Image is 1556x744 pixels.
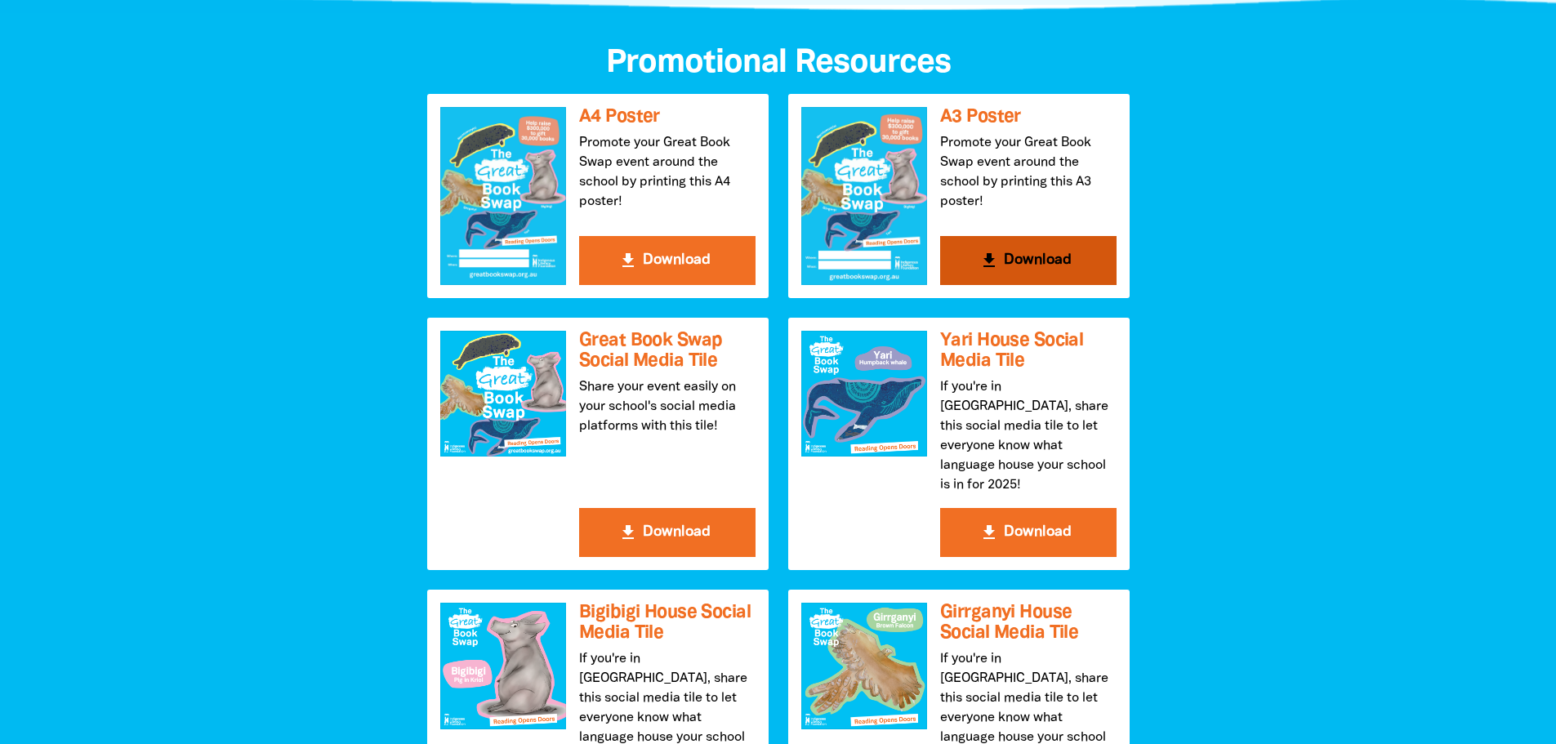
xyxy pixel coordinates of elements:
[801,331,927,457] img: Yari House Social Media Tile
[579,331,756,371] h3: Great Book Swap Social Media Tile
[940,508,1117,557] button: get_app Download
[940,236,1117,285] button: get_app Download
[440,331,566,457] img: Great Book Swap Social Media Tile
[618,523,638,542] i: get_app
[618,251,638,270] i: get_app
[979,523,999,542] i: get_app
[801,603,927,728] img: Girrganyi House Social Media Tile
[579,603,756,643] h3: Bigibigi House Social Media Tile
[606,48,951,78] span: Promotional Resources
[440,603,566,728] img: Bigibigi House Social Media Tile
[940,107,1117,127] h3: A3 Poster
[801,107,927,285] img: A3 Poster
[579,107,756,127] h3: A4 Poster
[940,331,1117,371] h3: Yari House Social Media Tile
[440,107,566,285] img: A4 Poster
[940,603,1117,643] h3: Girrganyi House Social Media Tile
[579,508,756,557] button: get_app Download
[979,251,999,270] i: get_app
[579,236,756,285] button: get_app Download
